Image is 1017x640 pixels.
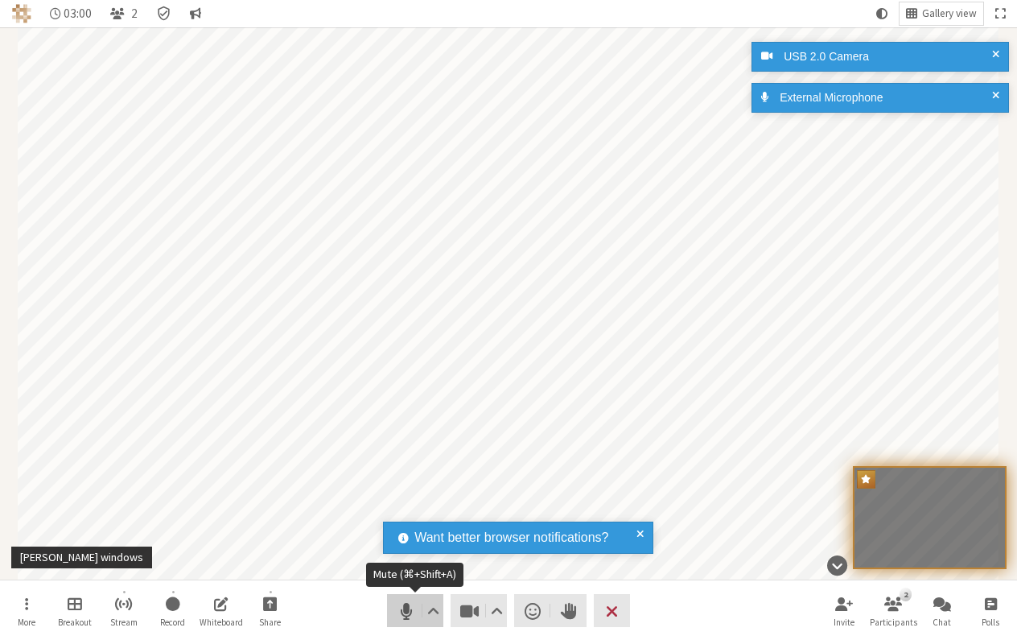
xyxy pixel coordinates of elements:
button: End or leave meeting [594,594,630,627]
span: Gallery view [922,8,977,20]
button: Change layout [900,2,983,25]
div: Meeting details Encryption enabled [150,2,178,25]
div: 2 [900,588,912,601]
div: External Microphone [774,89,998,106]
button: Audio settings [422,594,443,627]
button: Conversation [183,2,208,25]
button: Fullscreen [989,2,1011,25]
span: Record [160,617,185,627]
button: Open participant list [104,2,144,25]
span: Polls [982,617,999,627]
button: Video setting [487,594,507,627]
button: Start streaming [101,589,146,633]
button: Using system theme [870,2,894,25]
button: Open chat [920,589,965,633]
div: Timer [43,2,99,25]
button: Mute (⌘+Shift+A) [387,594,443,627]
span: Share [259,617,281,627]
button: Start recording [150,589,196,633]
span: Participants [870,617,917,627]
span: 2 [131,6,138,20]
button: Manage Breakout Rooms [52,589,97,633]
button: Stop video (⌘+Shift+V) [451,594,507,627]
button: Open menu [4,589,49,633]
span: Chat [933,617,951,627]
div: [PERSON_NAME] windows [14,549,149,566]
button: Open poll [968,589,1013,633]
span: More [18,617,35,627]
span: Stream [110,617,138,627]
span: Want better browser notifications? [414,528,608,547]
button: Start sharing [248,589,293,633]
span: Invite [834,617,854,627]
img: Iotum [12,4,31,23]
span: 03:00 [64,6,92,20]
button: Open shared whiteboard [199,589,244,633]
button: Send a reaction [514,594,550,627]
button: Raise hand [550,594,587,627]
button: Invite participants (⌘+Shift+I) [821,589,867,633]
button: Hide [821,547,853,584]
span: Whiteboard [200,617,243,627]
div: USB 2.0 Camera [778,48,998,65]
button: Open participant list [871,589,916,633]
span: Breakout [58,617,92,627]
